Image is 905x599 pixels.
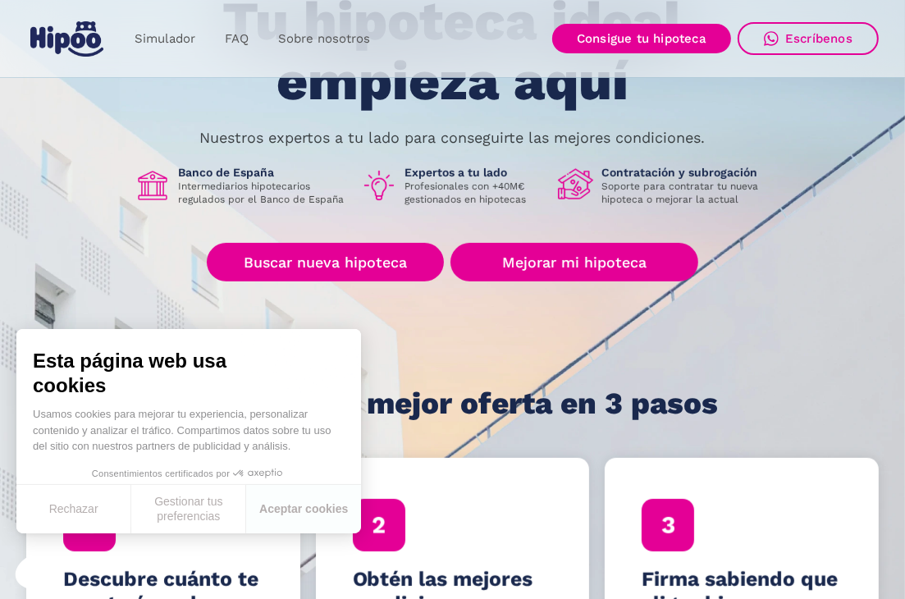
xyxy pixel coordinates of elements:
a: Escríbenos [738,22,879,55]
p: Profesionales con +40M€ gestionados en hipotecas [405,180,545,206]
a: Sobre nosotros [263,23,385,55]
p: Intermediarios hipotecarios regulados por el Banco de España [179,180,348,206]
div: Escríbenos [785,31,852,46]
h1: Banco de España [179,165,348,180]
p: Soporte para contratar tu nueva hipoteca o mejorar la actual [602,180,771,206]
h1: Consigue la mejor oferta en 3 pasos [187,387,718,420]
a: Buscar nueva hipoteca [207,243,444,281]
h1: Contratación y subrogación [602,165,771,180]
a: home [26,15,107,63]
a: Consigue tu hipoteca [552,24,731,53]
h1: Expertos a tu lado [405,165,545,180]
a: Simulador [120,23,210,55]
a: Mejorar mi hipoteca [450,243,697,281]
a: FAQ [210,23,263,55]
p: Nuestros expertos a tu lado para conseguirte las mejores condiciones. [200,131,706,144]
